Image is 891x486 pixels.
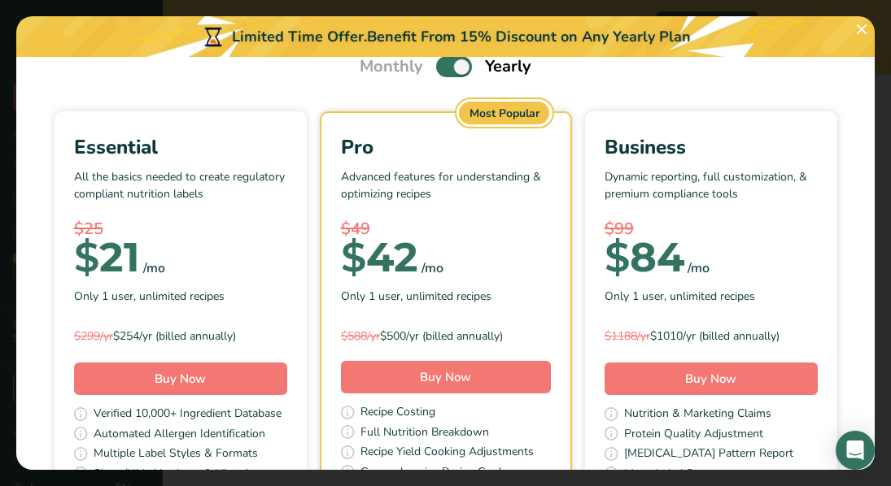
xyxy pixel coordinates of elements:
[360,443,534,463] span: Recipe Yield Cooking Adjustments
[16,16,875,57] div: Limited Time Offer.
[74,328,287,345] div: $254/yr (billed annually)
[421,258,443,278] div: /mo
[367,26,691,48] div: Benefit From 15% Discount on Any Yearly Plan
[605,328,818,345] div: $1010/yr (billed annually)
[420,369,471,385] span: Buy Now
[74,232,99,282] span: $
[688,258,710,278] div: /mo
[605,232,630,282] span: $
[341,132,551,162] div: Pro
[459,102,550,124] div: Most Popular
[94,445,258,465] span: Multiple Label Styles & Formats
[360,423,489,444] span: Full Nutrition Breakdown
[605,328,650,344] span: $1188/yr
[74,168,287,217] p: All the basics needed to create regulatory compliant nutrition labels
[341,328,551,345] div: $500/yr (billed annually)
[74,217,287,241] div: $25
[74,132,287,162] div: Essential
[485,54,531,79] span: Yearly
[94,465,260,485] span: Show/Hide Nutrients & Vitamins
[341,361,551,393] button: Buy Now
[341,217,551,241] div: $49
[74,288,225,305] span: Only 1 user, unlimited recipes
[624,405,771,425] span: Nutrition & Marketing Claims
[624,445,793,465] span: [MEDICAL_DATA] Pattern Report
[605,241,684,274] div: 84
[624,425,763,445] span: Protein Quality Adjustment
[624,465,721,485] span: Menu Label Report
[360,403,435,423] span: Recipe Costing
[341,232,366,282] span: $
[605,362,818,395] button: Buy Now
[341,328,380,344] span: $588/yr
[74,362,287,395] button: Buy Now
[605,217,818,241] div: $99
[143,258,165,278] div: /mo
[360,54,423,79] span: Monthly
[74,241,140,274] div: 21
[74,328,113,344] span: $299/yr
[360,463,507,484] span: Comprehensive Recipe Cards
[94,405,282,425] span: Verified 10,000+ Ingredient Database
[836,431,875,470] div: Open Intercom Messenger
[94,425,265,445] span: Automated Allergen Identification
[605,288,755,305] span: Only 1 user, unlimited recipes
[685,371,736,387] span: Buy Now
[155,371,206,387] span: Buy Now
[341,241,418,274] div: 42
[605,168,818,217] p: Dynamic reporting, full customization, & premium compliance tools
[341,288,491,305] span: Only 1 user, unlimited recipes
[605,132,818,162] div: Business
[341,168,551,217] p: Advanced features for understanding & optimizing recipes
